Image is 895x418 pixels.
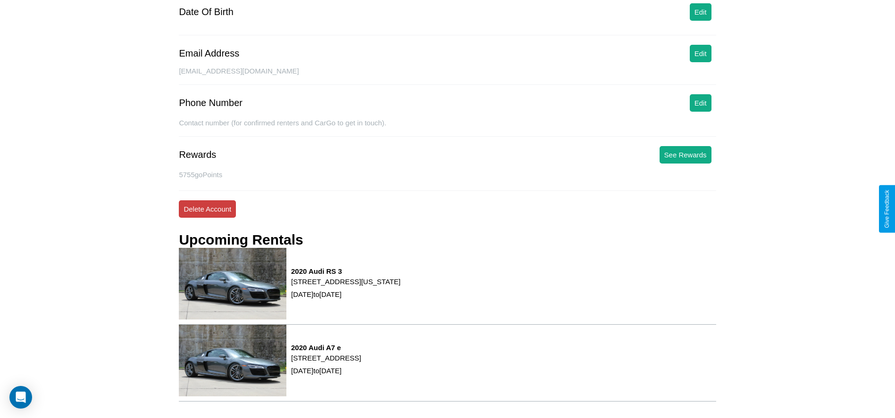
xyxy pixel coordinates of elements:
[291,364,361,377] p: [DATE] to [DATE]
[690,94,711,112] button: Edit
[179,7,234,17] div: Date Of Birth
[179,48,239,59] div: Email Address
[291,275,401,288] p: [STREET_ADDRESS][US_STATE]
[660,146,711,164] button: See Rewards
[179,200,236,218] button: Delete Account
[179,248,286,320] img: rental
[179,232,303,248] h3: Upcoming Rentals
[179,67,716,85] div: [EMAIL_ADDRESS][DOMAIN_NAME]
[179,168,716,181] p: 5755 goPoints
[291,352,361,364] p: [STREET_ADDRESS]
[690,45,711,62] button: Edit
[9,386,32,409] div: Open Intercom Messenger
[179,149,216,160] div: Rewards
[179,325,286,396] img: rental
[291,288,401,301] p: [DATE] to [DATE]
[690,3,711,21] button: Edit
[179,119,716,137] div: Contact number (for confirmed renters and CarGo to get in touch).
[884,190,890,228] div: Give Feedback
[179,98,243,108] div: Phone Number
[291,344,361,352] h3: 2020 Audi A7 e
[291,267,401,275] h3: 2020 Audi RS 3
